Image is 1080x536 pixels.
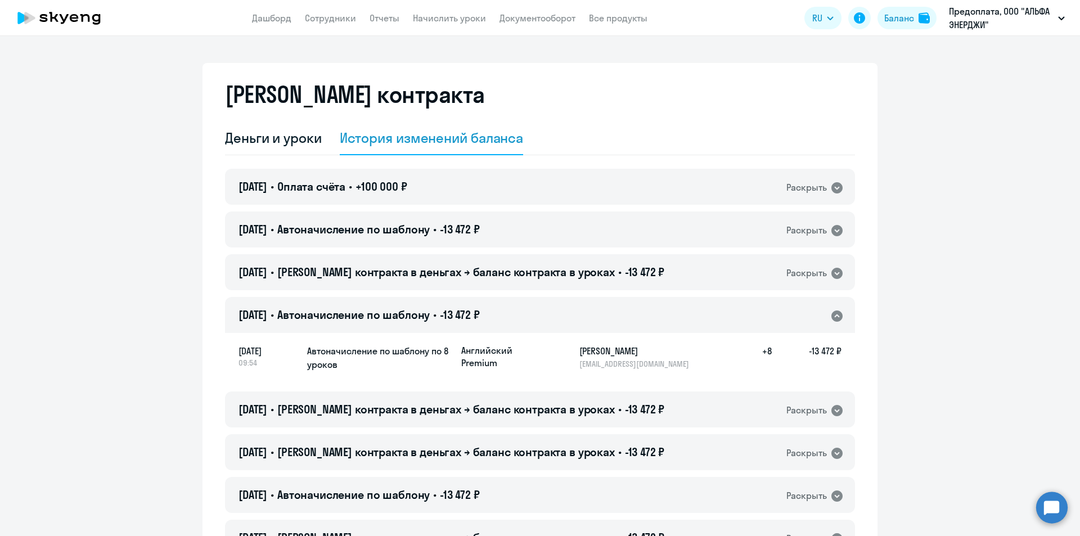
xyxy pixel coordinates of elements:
span: Автоначисление по шаблону [277,222,430,236]
h5: +8 [736,344,772,369]
span: +100 000 ₽ [355,179,407,193]
p: Предоплата, ООО "АЛЬФА ЭНЕРДЖИ" [949,4,1054,31]
span: • [271,308,274,322]
span: -13 472 ₽ [440,488,480,502]
p: [EMAIL_ADDRESS][DOMAIN_NAME] [579,359,695,369]
span: • [618,445,622,459]
span: • [433,308,436,322]
span: • [271,179,274,193]
div: Раскрыть [786,266,827,280]
img: balance [919,12,930,24]
span: 09:54 [238,358,298,368]
h5: -13 472 ₽ [772,344,841,369]
span: [DATE] [238,179,267,193]
span: • [271,402,274,416]
button: Предоплата, ООО "АЛЬФА ЭНЕРДЖИ" [943,4,1070,31]
div: История изменений баланса [340,129,524,147]
span: • [618,265,622,279]
div: Раскрыть [786,403,827,417]
button: RU [804,7,841,29]
p: Английский Premium [461,344,546,369]
div: Раскрыть [786,446,827,460]
h5: Автоначисление по шаблону по 8 уроков [307,344,452,371]
span: Автоначисление по шаблону [277,308,430,322]
span: -13 472 ₽ [625,445,665,459]
a: Документооборот [499,12,575,24]
span: • [433,222,436,236]
span: -13 472 ₽ [440,308,480,322]
span: [PERSON_NAME] контракта в деньгах → баланс контракта в уроках [277,265,615,279]
span: RU [812,11,822,25]
span: • [271,445,274,459]
span: • [618,402,622,416]
span: Оплата счёта [277,179,345,193]
span: [DATE] [238,222,267,236]
span: [DATE] [238,402,267,416]
h5: [PERSON_NAME] [579,344,695,358]
a: Начислить уроки [413,12,486,24]
div: Деньги и уроки [225,129,322,147]
span: -13 472 ₽ [625,265,665,279]
span: [DATE] [238,265,267,279]
div: Баланс [884,11,914,25]
span: [PERSON_NAME] контракта в деньгах → баланс контракта в уроках [277,445,615,459]
span: -13 472 ₽ [625,402,665,416]
a: Сотрудники [305,12,356,24]
a: Отчеты [370,12,399,24]
div: Раскрыть [786,181,827,195]
a: Дашборд [252,12,291,24]
span: -13 472 ₽ [440,222,480,236]
span: [DATE] [238,445,267,459]
a: Все продукты [589,12,647,24]
button: Балансbalance [877,7,937,29]
span: Автоначисление по шаблону [277,488,430,502]
span: [DATE] [238,344,298,358]
span: [DATE] [238,308,267,322]
span: • [271,222,274,236]
span: • [271,488,274,502]
h2: [PERSON_NAME] контракта [225,81,485,108]
span: [PERSON_NAME] контракта в деньгах → баланс контракта в уроках [277,402,615,416]
span: • [349,179,352,193]
span: [DATE] [238,488,267,502]
div: Раскрыть [786,489,827,503]
div: Раскрыть [786,223,827,237]
span: • [433,488,436,502]
span: • [271,265,274,279]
